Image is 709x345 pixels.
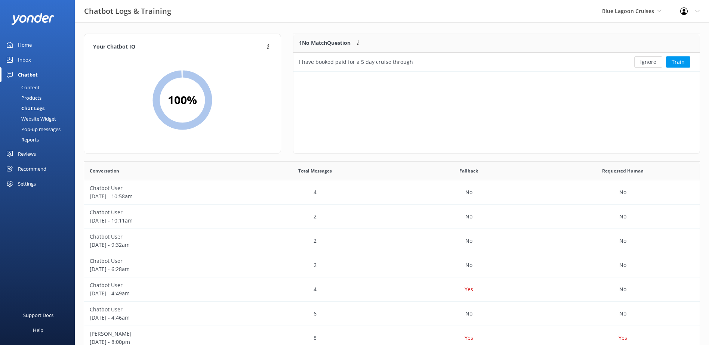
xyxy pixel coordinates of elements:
p: Chatbot User [90,305,232,314]
div: Reviews [18,146,36,161]
div: Products [4,93,41,103]
p: 6 [314,310,317,318]
p: [DATE] - 4:46am [90,314,232,322]
div: Help [33,323,43,338]
p: [DATE] - 10:58am [90,192,232,201]
div: row [84,302,700,326]
div: grid [293,53,700,71]
p: 8 [314,334,317,342]
p: No [619,188,626,196]
p: Chatbot User [90,208,232,217]
div: row [84,277,700,302]
p: 4 [314,188,317,196]
div: Content [4,82,40,93]
div: row [84,205,700,229]
div: Inbox [18,52,31,67]
div: Recommend [18,161,46,176]
p: No [619,212,626,221]
h3: Chatbot Logs & Training [84,5,171,17]
div: Reports [4,134,39,145]
h2: 100 % [168,91,197,109]
a: Content [4,82,75,93]
p: [PERSON_NAME] [90,330,232,338]
p: 1 No Match Question [299,39,351,47]
div: row [293,53,700,71]
p: Chatbot User [90,281,232,289]
div: row [84,180,700,205]
div: Website Widget [4,114,56,124]
p: Chatbot User [90,257,232,265]
p: [DATE] - 4:49am [90,289,232,298]
p: Chatbot User [90,233,232,241]
p: No [465,310,472,318]
div: Chatbot [18,67,38,82]
p: [DATE] - 6:28am [90,265,232,273]
a: Reports [4,134,75,145]
p: No [465,237,472,245]
span: Blue Lagoon Cruises [602,7,654,15]
p: 4 [314,285,317,293]
p: 2 [314,261,317,269]
div: row [84,229,700,253]
div: row [84,253,700,277]
div: I have booked paid for a 5 day cruise through [299,58,413,66]
span: Conversation [90,167,119,174]
p: Chatbot User [90,184,232,192]
a: Products [4,93,75,103]
div: Chat Logs [4,103,44,114]
span: Fallback [459,167,478,174]
p: 2 [314,212,317,221]
button: Ignore [634,56,662,68]
a: Pop-up messages [4,124,75,134]
h4: Your Chatbot IQ [93,43,265,51]
span: Requested Human [602,167,644,174]
span: Total Messages [298,167,332,174]
p: [DATE] - 10:11am [90,217,232,225]
div: Home [18,37,32,52]
div: Pop-up messages [4,124,61,134]
p: No [619,261,626,269]
p: Yes [465,285,473,293]
div: Support Docs [23,308,53,323]
img: yonder-white-logo.png [11,13,54,25]
p: [DATE] - 9:32am [90,241,232,249]
p: Yes [619,334,627,342]
p: No [465,261,472,269]
p: 2 [314,237,317,245]
p: No [619,285,626,293]
a: Website Widget [4,114,75,124]
p: Yes [465,334,473,342]
button: Train [666,56,690,68]
p: No [465,212,472,221]
p: No [619,310,626,318]
p: No [465,188,472,196]
p: No [619,237,626,245]
a: Chat Logs [4,103,75,114]
div: Settings [18,176,36,191]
